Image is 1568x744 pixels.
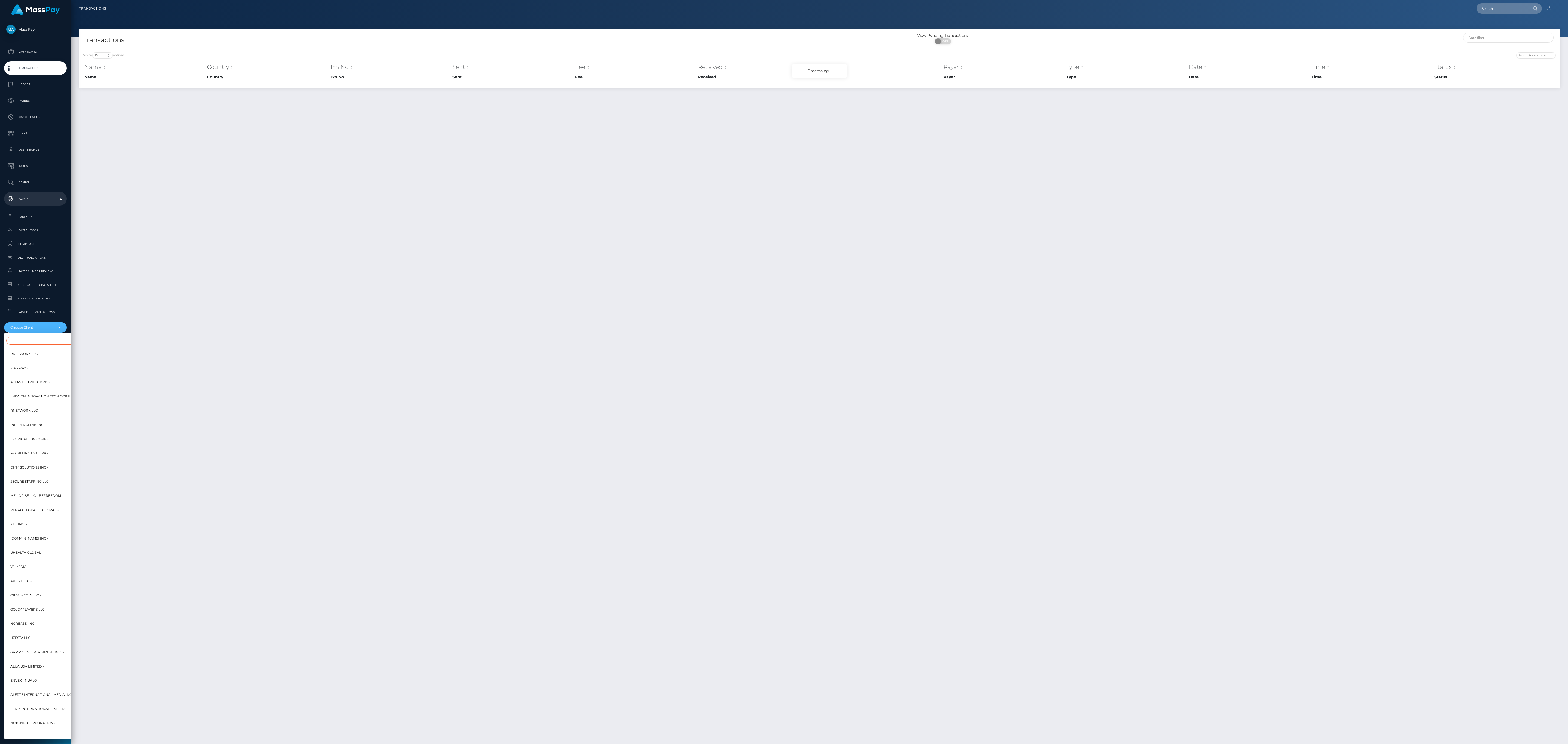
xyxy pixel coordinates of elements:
[6,227,65,234] span: Payer Logos
[10,635,33,642] span: UzestA LLC -
[10,365,28,372] span: MassPay -
[4,211,67,223] a: Partners
[83,62,206,72] th: Name
[1433,73,1556,81] th: Status
[79,3,106,14] a: Transactions
[4,159,67,173] a: Taxes
[83,35,815,45] h4: Transactions
[1065,73,1188,81] th: Type
[6,309,65,315] span: Past Due Transactions
[1065,62,1188,72] th: Type
[10,325,54,330] div: Choose Client
[819,33,1066,38] div: View Pending Transactions
[10,691,102,699] span: Alerte International Media Inc. - StripperFans
[6,337,126,345] input: Search
[4,265,67,277] a: Payees under Review
[6,25,16,34] img: MassPay
[10,649,64,656] span: Gamma Entertainment Inc. -
[6,97,65,105] p: Payees
[10,549,43,556] span: UHealth Global -
[10,620,38,627] span: Ncrease, Inc. -
[10,350,40,357] span: RNetwork LLC -
[6,255,65,261] span: All Transactions
[4,110,67,124] a: Cancellations
[10,492,61,500] span: Meliorise LLC - BEfreedom
[4,176,67,189] a: Search
[10,521,27,528] span: Kul Inc. -
[4,27,67,32] span: MassPay
[4,94,67,108] a: Payees
[6,162,65,170] p: Taxes
[6,178,65,186] p: Search
[1187,62,1310,72] th: Date
[10,720,56,727] span: Nutonic Corporation -
[10,535,48,542] span: [DOMAIN_NAME] INC -
[6,48,65,56] p: Dashboard
[6,113,65,121] p: Cancellations
[4,279,67,291] a: Generate Pricing Sheet
[10,734,42,741] span: Results RNA LLC -
[6,80,65,88] p: Ledger
[4,252,67,264] a: All Transactions
[6,214,65,220] span: Partners
[819,73,942,81] th: F/X
[10,407,40,414] span: rNetwork LLC -
[4,192,67,206] a: Admin
[83,73,206,81] th: Name
[1477,3,1528,14] input: Search...
[4,61,67,75] a: Transactions
[697,73,819,81] th: Received
[10,478,51,485] span: Secure Staffing LLC -
[329,62,451,72] th: Txn No
[10,706,67,713] span: Fenix International Limited -
[819,62,942,72] th: F/X
[10,450,48,457] span: MG Billing US Corp -
[6,241,65,247] span: Compliance
[10,578,32,585] span: Arieyl LLC -
[10,564,29,571] span: VS Media -
[10,606,47,613] span: Gold4Players LLC -
[6,295,65,302] span: Generate Costs List
[1463,33,1554,43] input: Date filter
[10,436,49,443] span: Tropical Sun Corp -
[4,127,67,140] a: Links
[697,62,819,72] th: Received
[942,73,1065,81] th: Payer
[329,73,451,81] th: Txn No
[206,62,329,72] th: Country
[451,73,574,81] th: Sent
[10,663,44,670] span: Alua USA Limited -
[1187,73,1310,81] th: Date
[10,507,59,514] span: Renao Global LLC (MWC) -
[206,73,329,81] th: Country
[10,421,46,428] span: InfluenceInk Inc -
[6,129,65,137] p: Links
[4,78,67,91] a: Ledger
[6,282,65,288] span: Generate Pricing Sheet
[1433,62,1556,72] th: Status
[6,268,65,274] span: Payees under Review
[6,146,65,154] p: User Profile
[1516,52,1556,59] input: Search transactions
[4,45,67,59] a: Dashboard
[574,62,697,72] th: Fee
[574,73,697,81] th: Fee
[4,238,67,250] a: Compliance
[4,306,67,318] a: Past Due Transactions
[942,62,1065,72] th: Payer
[451,62,574,72] th: Sent
[92,52,113,59] select: Showentries
[83,52,124,59] label: Show entries
[10,379,50,386] span: Atlas Distributions -
[10,677,37,684] span: Envex - Nualo
[1310,62,1433,72] th: Time
[10,393,72,400] span: I HEALTH INNOVATION TECH CORP -
[792,64,847,78] div: Processing...
[10,592,41,599] span: Cre8 Media LLC -
[1310,73,1433,81] th: Time
[4,143,67,157] a: User Profile
[938,38,951,44] span: OFF
[6,64,65,72] p: Transactions
[4,322,67,333] button: Choose Client
[10,464,48,471] span: DMM Solutions Inc -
